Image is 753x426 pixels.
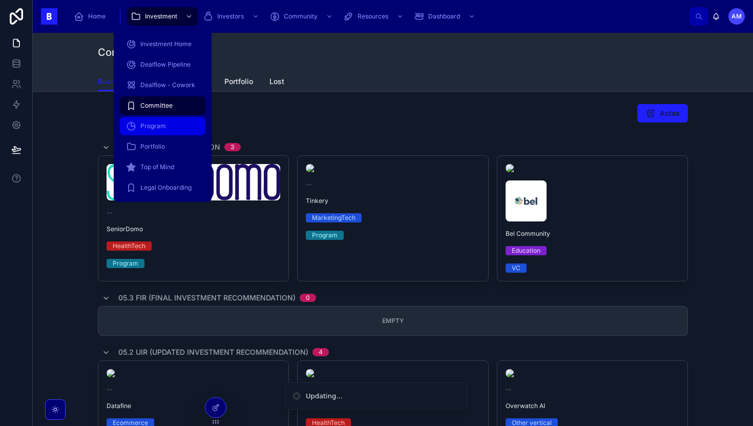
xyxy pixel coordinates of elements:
span: Bel Community [506,230,679,238]
a: Investment [128,7,198,26]
span: Empty [382,317,404,324]
span: Dealflow Pipeline [140,60,191,69]
div: 3 [231,143,235,151]
a: Lost [269,72,284,93]
a: Dashboard [411,7,480,26]
span: -- [306,180,312,189]
span: Dealflow - Cowork [140,81,195,89]
div: 4 [319,348,323,356]
img: images [107,164,280,200]
img: App logo [41,8,57,25]
a: --TinkeryMarketingTechProgram [297,155,488,281]
a: Dealflow - Cowork [120,76,205,94]
span: Legal Onboarding [140,184,192,192]
div: VC [512,263,520,273]
img: view [506,164,679,172]
a: --SeniorDomoHealthTechProgram [98,155,289,281]
div: Program [113,259,138,268]
a: Community [266,7,338,26]
span: AM [731,12,742,21]
a: Program [120,117,205,135]
span: Portfolio [224,76,253,87]
a: Portfolio [120,137,205,156]
span: Resources [358,12,388,21]
span: Datafine [107,402,280,410]
img: logo-datafine-minusculas-fav.png [107,369,280,377]
div: Updating... [306,391,343,401]
img: Tinkery-Logo-600px.jpeg [306,164,479,172]
img: Logo_azul-01.png [306,369,479,377]
a: Investment Home [120,35,205,53]
a: Investors [200,7,264,26]
a: Board [98,72,118,92]
div: HealthTech [113,241,145,251]
span: Board [98,76,118,87]
span: 05.3 FIR (Final Investment Recommendation) [118,293,296,303]
span: -- [107,209,113,217]
span: Home [88,12,106,21]
span: SeniorDomo [107,225,280,233]
div: MarketingTech [312,213,355,222]
div: 0 [306,294,310,302]
button: Actas [637,104,688,123]
span: Portfolio [140,143,165,151]
span: -- [107,386,113,394]
h1: Committee [98,45,152,59]
div: scrollable content [66,5,689,28]
span: Tinkery [306,197,479,205]
span: Community [284,12,318,21]
img: Bel-COmmunity_Logo.png [506,180,547,221]
span: Overwatch AI [506,402,679,410]
span: Actas [660,108,680,118]
a: Home [71,7,113,26]
a: Legal Onboarding [120,178,205,197]
span: Top of Mind [140,163,174,171]
span: -- [506,386,512,394]
a: Resources [340,7,409,26]
a: Bel-COmmunity_Logo.pngBel CommunityEducationVC [497,155,688,281]
span: Lost [269,76,284,87]
a: Dealflow Pipeline [120,55,205,74]
span: Committee [140,102,173,110]
a: Top of Mind [120,158,205,176]
span: Investment [145,12,177,21]
span: Investors [217,12,244,21]
span: Dashboard [428,12,460,21]
div: Program [312,231,338,240]
a: Committee [120,96,205,115]
div: Education [512,246,540,255]
img: image-5-.png [506,369,679,377]
span: Investment Home [140,40,192,48]
a: Portfolio [224,72,253,93]
span: 05.2 UIR (Updated Investment Recommendation) [118,347,308,357]
span: Program [140,122,166,130]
